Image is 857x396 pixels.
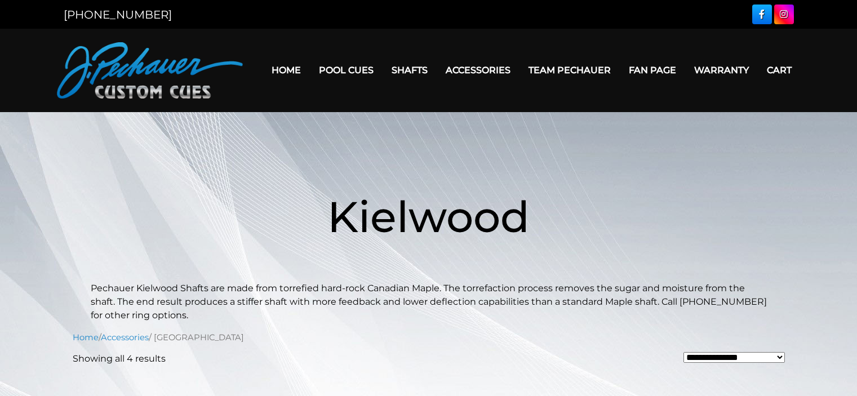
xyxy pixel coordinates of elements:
a: Home [73,332,99,342]
span: Kielwood [327,190,530,243]
p: Pechauer Kielwood Shafts are made from torrefied hard-rock Canadian Maple. The torrefaction proce... [91,282,767,322]
a: [PHONE_NUMBER] [64,8,172,21]
a: Fan Page [620,56,685,84]
a: Cart [758,56,801,84]
select: Shop order [683,352,785,363]
a: Accessories [101,332,149,342]
a: Pool Cues [310,56,383,84]
p: Showing all 4 results [73,352,166,366]
a: Accessories [437,56,519,84]
a: Team Pechauer [519,56,620,84]
nav: Breadcrumb [73,331,785,344]
a: Shafts [383,56,437,84]
a: Warranty [685,56,758,84]
a: Home [263,56,310,84]
img: Pechauer Custom Cues [57,42,243,99]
